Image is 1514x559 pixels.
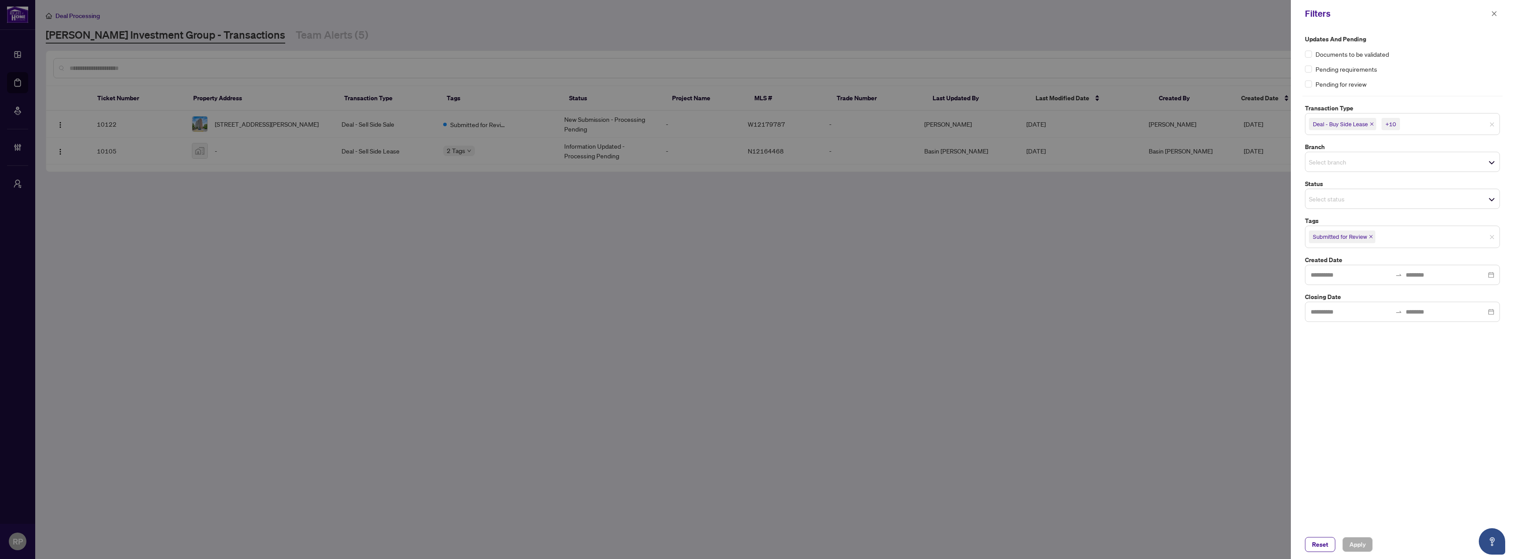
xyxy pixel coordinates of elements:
[1305,103,1500,113] label: Transaction Type
[1479,528,1505,555] button: Open asap
[1342,537,1373,552] button: Apply
[1370,122,1374,126] span: close
[1305,292,1500,302] label: Closing Date
[1313,232,1367,241] span: Submitted for Review
[1305,34,1500,44] label: Updates and Pending
[1309,118,1376,130] span: Deal - Buy Side Lease
[1312,537,1328,552] span: Reset
[1316,79,1367,89] span: Pending for review
[1369,234,1373,239] span: close
[1313,120,1368,128] span: Deal - Buy Side Lease
[1491,11,1497,17] span: close
[1489,234,1495,240] span: close
[1305,537,1335,552] button: Reset
[1395,308,1402,315] span: swap-right
[1395,308,1402,315] span: to
[1395,271,1402,278] span: to
[1316,64,1377,74] span: Pending requirements
[1305,216,1500,226] label: Tags
[1489,122,1495,127] span: close
[1309,230,1375,243] span: Submitted for Review
[1316,49,1389,59] span: Documents to be validated
[1305,7,1488,20] div: Filters
[1305,179,1500,189] label: Status
[1395,271,1402,278] span: swap-right
[1385,120,1396,128] div: +10
[1305,142,1500,152] label: Branch
[1305,255,1500,265] label: Created Date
